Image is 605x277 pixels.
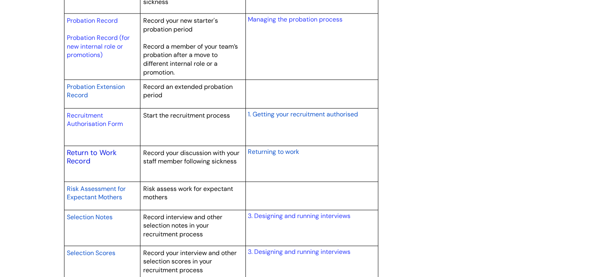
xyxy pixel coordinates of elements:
span: Record your new starter's probation period [143,16,218,33]
span: Record a member of your team’s probation after a move to different internal role or a promotion. [143,42,238,77]
span: Selection Notes [67,213,113,221]
span: Record your interview and other selection scores in your recruitment process [143,249,237,274]
a: Managing the probation process [247,15,342,24]
span: Risk Assessment for Expectant Mothers [67,185,126,202]
a: Probation Extension Record [67,82,125,100]
a: Returning to work [247,147,299,156]
a: 1. Getting your recruitment authorised [247,109,358,119]
a: Probation Record [67,16,118,25]
a: Return to Work Record [67,148,117,166]
a: 3. Designing and running interviews [247,212,350,220]
span: Start the recruitment process [143,111,230,120]
a: Recruitment Authorisation Form [67,111,123,128]
span: Record interview and other selection notes in your recruitment process [143,213,222,238]
span: Record your discussion with your staff member following sickness [143,149,239,166]
a: Selection Notes [67,212,113,222]
a: Risk Assessment for Expectant Mothers [67,184,126,202]
a: Probation Record (for new internal role or promotions) [67,33,130,59]
a: 3. Designing and running interviews [247,248,350,256]
span: Risk assess work for expectant mothers [143,185,233,202]
span: 1. Getting your recruitment authorised [247,110,358,118]
span: Record an extended probation period [143,83,233,100]
a: Selection Scores [67,248,115,257]
span: Returning to work [247,147,299,156]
